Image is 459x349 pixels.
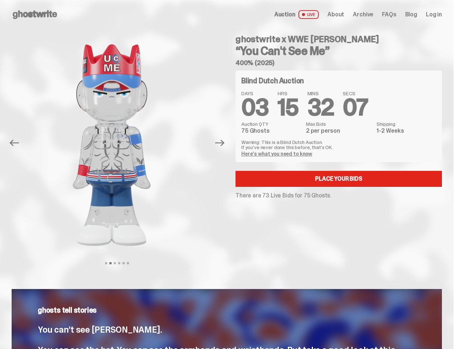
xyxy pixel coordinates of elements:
dd: 1-2 Weeks [377,128,436,134]
span: 32 [307,92,334,123]
button: Next [212,135,228,151]
button: View slide 3 [114,262,116,264]
button: View slide 6 [127,262,129,264]
a: About [327,12,344,17]
p: ghosts tell stories [38,306,416,314]
img: John_Cena_Hero_1.png [19,29,205,261]
button: View slide 2 [109,262,112,264]
span: HRS [278,91,299,96]
dd: 75 Ghosts [241,128,302,134]
h4: ghostwrite x WWE [PERSON_NAME] [235,35,442,44]
span: LIVE [298,10,319,19]
button: Previous [6,135,22,151]
h5: 400% (2025) [235,60,442,66]
a: Archive [353,12,373,17]
span: Auction [274,12,295,17]
a: Auction LIVE [274,10,319,19]
button: View slide 4 [118,262,120,264]
span: MINS [307,91,334,96]
dt: Auction QTY [241,121,302,127]
p: Warning: This is a Blind Dutch Auction. If you’ve never done this before, that’s OK. [241,140,436,150]
a: Log in [426,12,442,17]
button: View slide 5 [122,262,125,264]
button: View slide 1 [105,262,107,264]
span: 03 [241,92,269,123]
dt: Max Bids [306,121,372,127]
h4: Blind Dutch Auction [241,77,304,84]
a: Here's what you need to know [241,151,312,157]
span: 07 [343,92,368,123]
a: Blog [405,12,417,17]
a: Place your Bids [235,171,442,187]
p: There are 73 Live Bids for 75 Ghosts. [235,193,442,198]
span: You can’t see [PERSON_NAME]. [38,324,162,335]
dt: Shipping [377,121,436,127]
dd: 2 per person [306,128,372,134]
a: FAQs [382,12,396,17]
span: 15 [278,92,299,123]
span: DAYS [241,91,269,96]
span: SECS [343,91,368,96]
h3: “You Can't See Me” [235,45,442,57]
